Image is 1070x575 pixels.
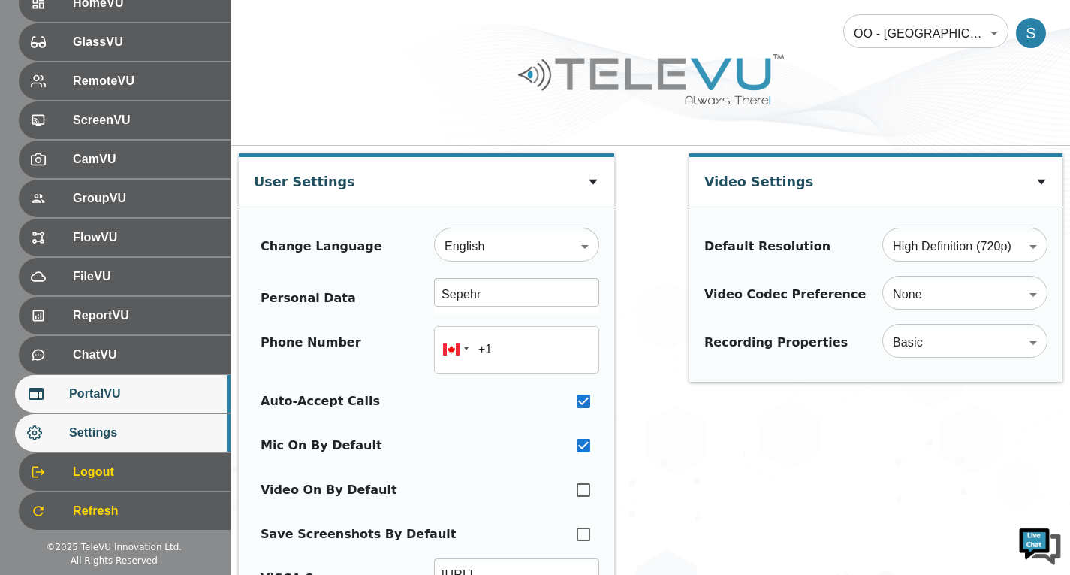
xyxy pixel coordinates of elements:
[19,453,231,491] div: Logout
[73,502,219,520] span: Refresh
[882,322,1047,364] div: Basic
[434,326,599,374] input: 1 (702) 123-4567
[73,72,219,90] span: RemoteVU
[19,180,231,217] div: GroupVU
[1017,522,1062,567] img: Chat Widget
[434,225,599,268] div: English
[19,297,231,334] div: ReportVU
[704,286,866,304] div: Video Codec Preference
[15,414,231,452] div: Settings
[73,111,219,129] span: ScreenVU
[261,481,397,499] div: Video On By Default
[73,228,219,247] span: FlowVU
[516,48,786,110] img: Logo
[87,189,207,341] span: We're online!
[78,79,252,98] div: Chat with us now
[254,157,355,199] div: User Settings
[843,12,1008,54] div: OO - [GEOGRAPHIC_DATA] - [PERSON_NAME]
[26,70,63,107] img: d_736959983_company_1615157101543_736959983
[19,101,231,139] div: ScreenVU
[73,463,219,481] span: Logout
[434,326,473,374] div: Canada: + 1
[882,225,1047,268] div: High Definition (720p)
[15,375,231,413] div: PortalVU
[69,424,219,442] span: Settings
[246,8,282,44] div: Minimize live chat window
[261,289,356,307] div: Personal Data
[19,141,231,178] div: CamVU
[704,334,848,352] div: Recording Properties
[704,238,830,256] div: Default Resolution
[19,23,231,61] div: GlassVU
[8,410,286,463] textarea: Type your message and hit 'Enter'
[73,346,219,364] span: ChatVU
[73,189,219,207] span: GroupVU
[704,157,813,199] div: Video Settings
[882,274,1047,316] div: None
[19,492,231,530] div: Refresh
[1016,18,1046,48] div: S
[19,336,231,374] div: ChatVU
[261,238,382,256] div: Change Language
[19,258,231,295] div: FileVU
[19,62,231,100] div: RemoteVU
[261,525,456,543] div: Save Screenshots By Default
[261,334,361,366] div: Phone Number
[73,268,219,286] span: FileVU
[19,219,231,256] div: FlowVU
[73,307,219,325] span: ReportVU
[69,385,219,403] span: PortalVU
[73,150,219,168] span: CamVU
[261,392,380,410] div: Auto-Accept Calls
[261,437,382,455] div: Mic On By Default
[73,33,219,51] span: GlassVU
